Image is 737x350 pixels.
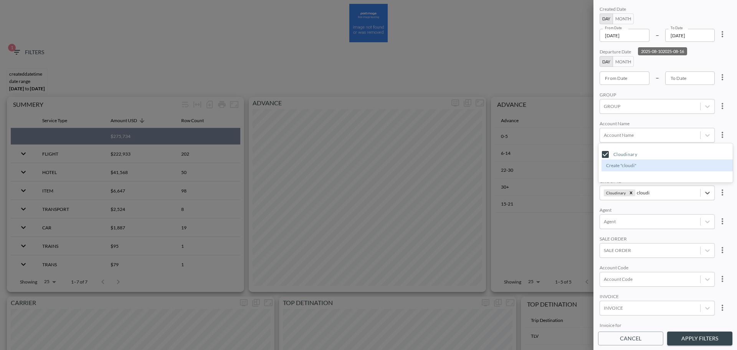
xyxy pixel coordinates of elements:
p: – [656,73,659,82]
button: more [715,214,730,229]
div: Account Name [600,121,715,128]
div: Cloudinary [600,178,731,200]
button: Month [613,13,634,24]
label: To Date [671,25,683,30]
div: INVOICE [600,294,715,301]
input: YYYY-MM-DD [600,29,649,42]
input: YYYY-MM-DD [665,71,715,85]
div: Created Date [600,6,715,13]
button: Day [600,56,613,67]
div: GROUP [600,92,715,99]
div: Agent [600,207,715,214]
button: more [715,98,730,114]
div: Invoice for [600,322,715,330]
button: more [715,271,730,287]
label: From Date [605,25,622,30]
button: more [715,185,730,200]
button: more [715,127,730,143]
input: YYYY-MM-DD [665,29,715,42]
button: more [715,27,730,42]
div: SALE ORDER [600,236,715,243]
div: Cloudinary [604,189,627,196]
button: more [715,70,730,85]
input: YYYY-MM-DD [600,71,649,85]
div: 2025-08-102025-08-16 [638,47,687,55]
div: 2025-08-102025-08-16 [600,6,731,42]
div: Account Code [600,265,715,272]
button: Apply Filters [667,332,732,346]
p: – [656,30,659,39]
div: Departure Date [600,49,715,56]
button: Month [613,56,634,67]
button: Cancel [598,332,663,346]
div: Remove Cloudinary [627,189,635,196]
button: more [715,242,730,258]
div: Create "cloudi" [601,159,736,171]
button: Day [600,13,613,24]
div: Cloudinary [613,151,637,158]
button: more [715,300,730,315]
